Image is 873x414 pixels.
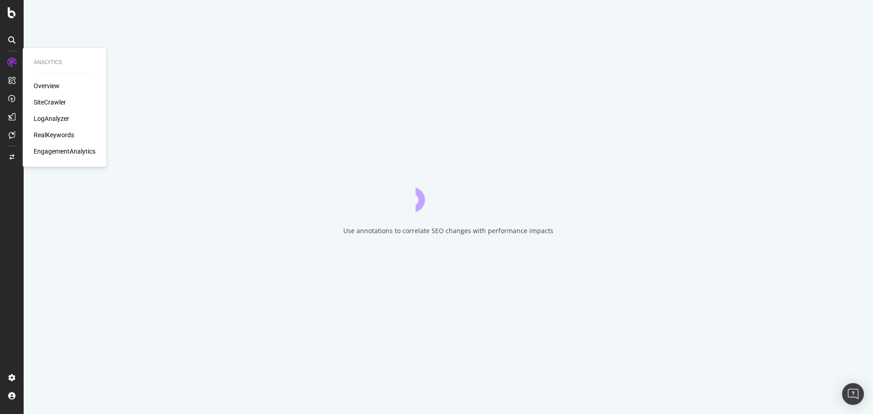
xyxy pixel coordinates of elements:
[416,179,481,212] div: animation
[34,114,69,123] a: LogAnalyzer
[34,59,95,66] div: Analytics
[34,130,74,140] a: RealKeywords
[343,226,553,235] div: Use annotations to correlate SEO changes with performance impacts
[842,383,864,405] div: Open Intercom Messenger
[34,81,60,90] a: Overview
[34,98,66,107] a: SiteCrawler
[34,147,95,156] a: EngagementAnalytics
